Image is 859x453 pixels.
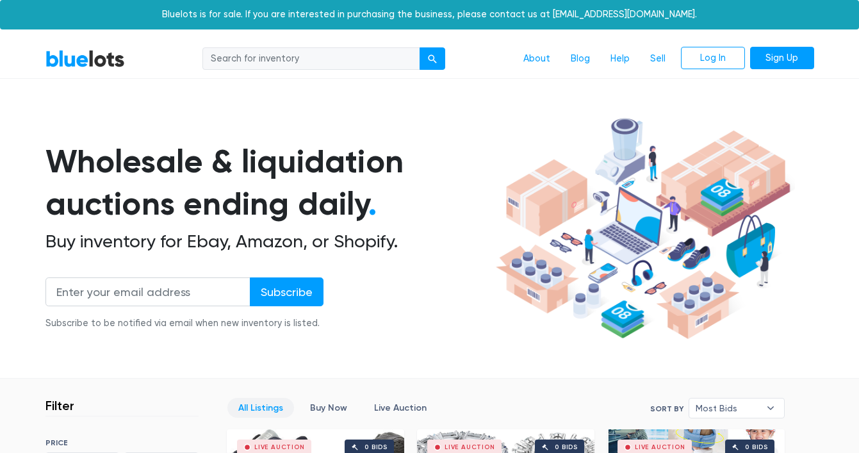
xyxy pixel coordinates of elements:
[555,444,578,450] div: 0 bids
[250,277,323,306] input: Subscribe
[560,47,600,71] a: Blog
[45,277,250,306] input: Enter your email address
[650,403,683,415] label: Sort By
[750,47,814,70] a: Sign Up
[45,49,125,68] a: BlueLots
[681,47,745,70] a: Log In
[745,444,768,450] div: 0 bids
[600,47,640,71] a: Help
[254,444,305,450] div: Live Auction
[45,317,323,331] div: Subscribe to be notified via email when new inventory is listed.
[513,47,560,71] a: About
[45,140,491,226] h1: Wholesale & liquidation auctions ending daily
[45,398,74,413] h3: Filter
[757,399,784,418] b: ▾
[364,444,388,450] div: 0 bids
[368,185,377,223] span: .
[635,444,685,450] div: Live Auction
[45,438,199,447] h6: PRICE
[640,47,676,71] a: Sell
[202,47,420,70] input: Search for inventory
[696,399,760,418] span: Most Bids
[363,398,438,418] a: Live Auction
[299,398,358,418] a: Buy Now
[45,231,491,252] h2: Buy inventory for Ebay, Amazon, or Shopify.
[491,112,795,345] img: hero-ee84e7d0318cb26816c560f6b4441b76977f77a177738b4e94f68c95b2b83dbb.png
[227,398,294,418] a: All Listings
[445,444,495,450] div: Live Auction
